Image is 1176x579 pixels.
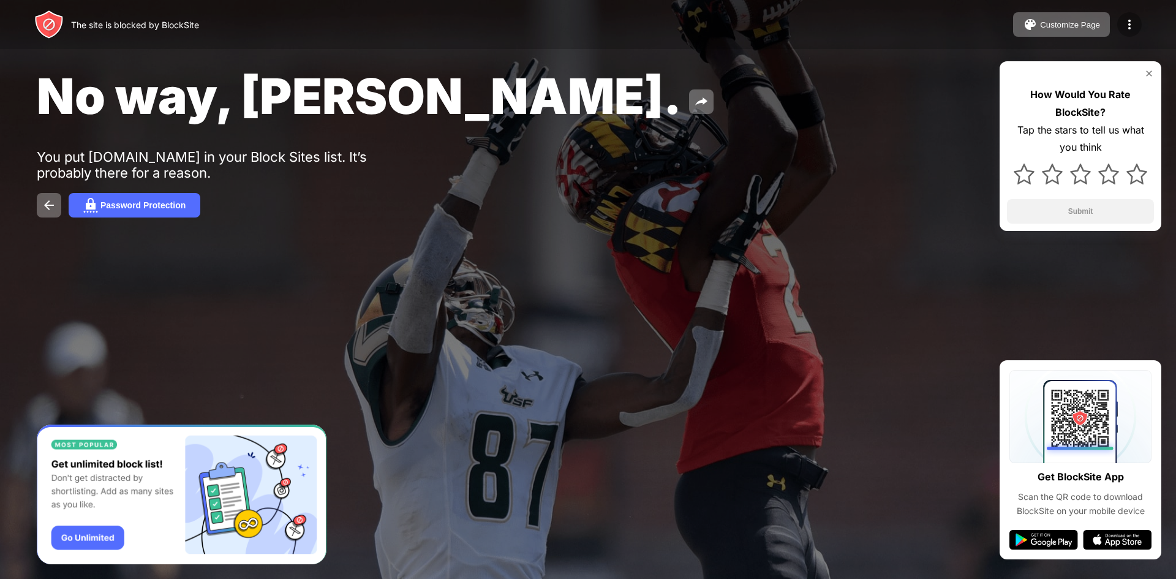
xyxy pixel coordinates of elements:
[1009,530,1078,550] img: google-play.svg
[1009,370,1151,463] img: qrcode.svg
[83,198,98,213] img: password.svg
[1144,69,1154,78] img: rate-us-close.svg
[1126,164,1147,184] img: star.svg
[34,10,64,39] img: header-logo.svg
[37,149,415,181] div: You put [DOMAIN_NAME] in your Block Sites list. It’s probably there for a reason.
[1098,164,1119,184] img: star.svg
[1070,164,1091,184] img: star.svg
[100,200,186,210] div: Password Protection
[1040,20,1100,29] div: Customize Page
[694,94,709,109] img: share.svg
[1014,164,1035,184] img: star.svg
[37,66,682,126] span: No way, [PERSON_NAME].
[1023,17,1038,32] img: pallet.svg
[37,425,326,565] iframe: Banner
[1042,164,1063,184] img: star.svg
[1013,12,1110,37] button: Customize Page
[1007,86,1154,121] div: How Would You Rate BlockSite?
[1009,490,1151,518] div: Scan the QR code to download BlockSite on your mobile device
[71,20,199,30] div: The site is blocked by BlockSite
[1007,121,1154,157] div: Tap the stars to tell us what you think
[69,193,200,218] button: Password Protection
[1122,17,1137,32] img: menu-icon.svg
[1007,199,1154,224] button: Submit
[42,198,56,213] img: back.svg
[1083,530,1151,550] img: app-store.svg
[1038,468,1124,486] div: Get BlockSite App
